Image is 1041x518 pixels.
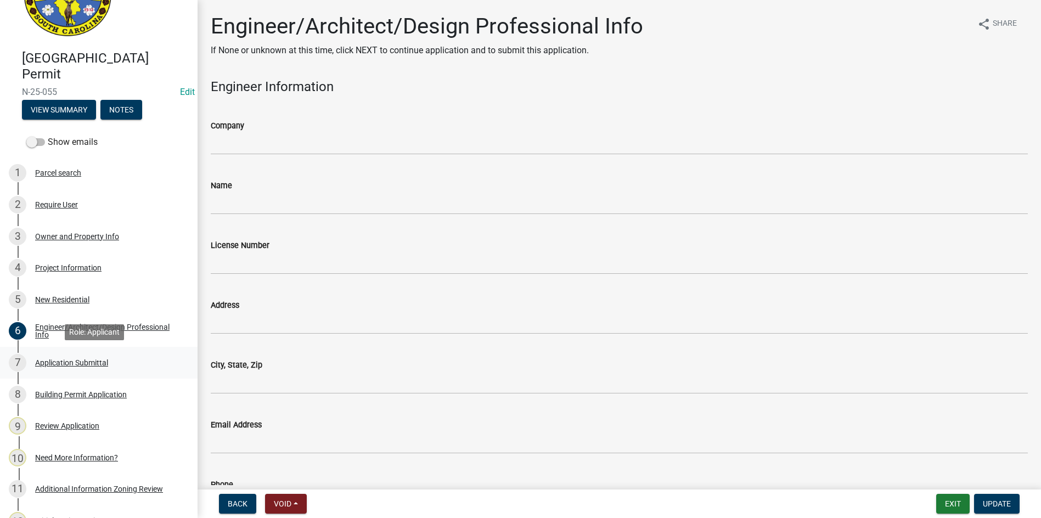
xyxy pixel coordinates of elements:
span: N-25-055 [22,87,176,97]
div: Owner and Property Info [35,233,119,240]
div: Require User [35,201,78,209]
div: Building Permit Application [35,391,127,398]
div: 2 [9,196,26,213]
div: 3 [9,228,26,245]
span: Void [274,499,291,508]
button: View Summary [22,100,96,120]
h1: Engineer/Architect/Design Professional Info [211,13,643,40]
label: Phone [211,481,233,489]
div: 10 [9,449,26,466]
span: Update [983,499,1011,508]
span: Back [228,499,247,508]
h4: [GEOGRAPHIC_DATA] Permit [22,50,189,82]
button: Update [974,494,1020,514]
i: share [977,18,991,31]
button: shareShare [969,13,1026,35]
div: 11 [9,480,26,498]
button: Exit [936,494,970,514]
wm-modal-confirm: Notes [100,106,142,115]
label: Email Address [211,421,262,429]
label: License Number [211,242,269,250]
label: Name [211,182,232,190]
label: Show emails [26,136,98,149]
div: 6 [9,322,26,340]
h4: Engineer Information [211,79,1028,95]
div: 7 [9,354,26,371]
label: Company [211,122,244,130]
button: Notes [100,100,142,120]
button: Void [265,494,307,514]
wm-modal-confirm: Summary [22,106,96,115]
label: Address [211,302,239,309]
label: City, State, Zip [211,362,262,369]
div: 4 [9,259,26,277]
div: Engineer/Architect/Design Professional Info [35,323,180,339]
div: 9 [9,417,26,435]
div: 8 [9,386,26,403]
div: New Residential [35,296,89,303]
div: 1 [9,164,26,182]
p: If None or unknown at this time, click NEXT to continue application and to submit this application. [211,44,643,57]
div: Need More Information? [35,454,118,461]
div: Review Application [35,422,99,430]
div: Role: Applicant [65,324,124,340]
wm-modal-confirm: Edit Application Number [180,87,195,97]
button: Back [219,494,256,514]
div: 5 [9,291,26,308]
div: Parcel search [35,169,81,177]
a: Edit [180,87,195,97]
div: Project Information [35,264,102,272]
div: Additional Information Zoning Review [35,485,163,493]
div: Application Submittal [35,359,108,367]
span: Share [993,18,1017,31]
